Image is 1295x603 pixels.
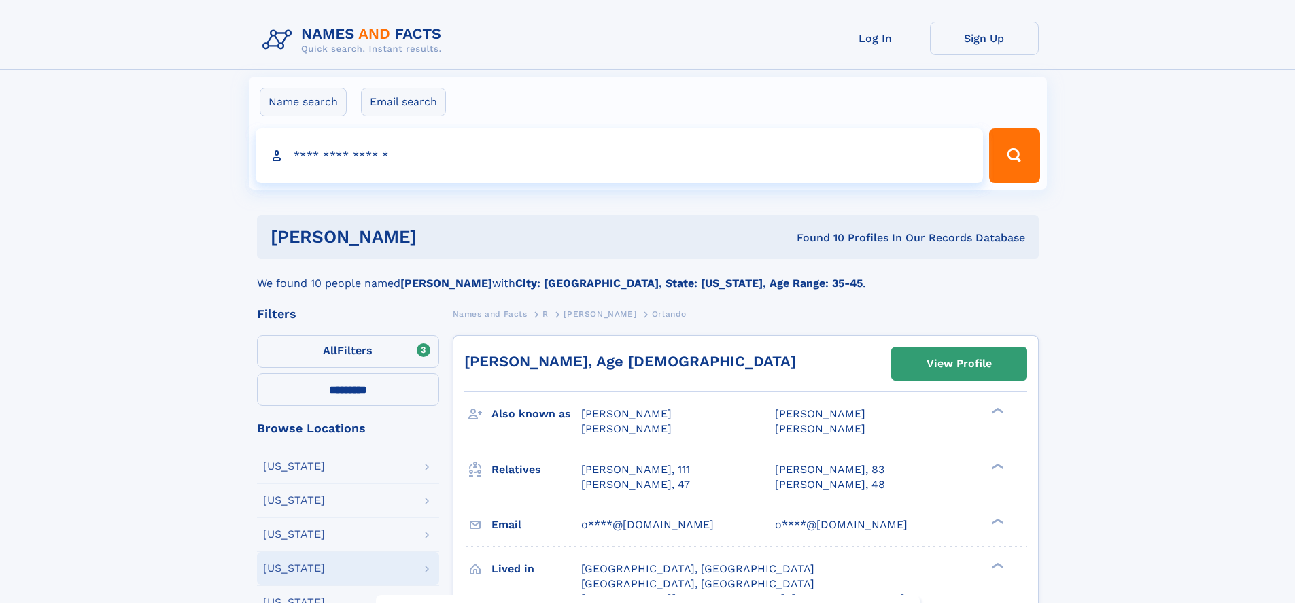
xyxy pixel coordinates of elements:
[257,22,453,58] img: Logo Names and Facts
[491,513,581,536] h3: Email
[581,562,814,575] span: [GEOGRAPHIC_DATA], [GEOGRAPHIC_DATA]
[581,462,690,477] a: [PERSON_NAME], 111
[775,477,885,492] a: [PERSON_NAME], 48
[263,529,325,540] div: [US_STATE]
[775,407,865,420] span: [PERSON_NAME]
[263,563,325,574] div: [US_STATE]
[361,88,446,116] label: Email search
[542,305,549,322] a: R
[271,228,607,245] h1: [PERSON_NAME]
[263,461,325,472] div: [US_STATE]
[257,335,439,368] label: Filters
[892,347,1026,380] a: View Profile
[606,230,1025,245] div: Found 10 Profiles In Our Records Database
[257,422,439,434] div: Browse Locations
[542,309,549,319] span: R
[988,407,1005,415] div: ❯
[323,344,337,357] span: All
[491,402,581,426] h3: Also known as
[453,305,528,322] a: Names and Facts
[400,277,492,290] b: [PERSON_NAME]
[491,458,581,481] h3: Relatives
[652,309,687,319] span: Orlando
[564,309,636,319] span: [PERSON_NAME]
[256,128,984,183] input: search input
[581,477,690,492] a: [PERSON_NAME], 47
[581,577,814,590] span: [GEOGRAPHIC_DATA], [GEOGRAPHIC_DATA]
[464,353,796,370] a: [PERSON_NAME], Age [DEMOGRAPHIC_DATA]
[988,462,1005,470] div: ❯
[930,22,1039,55] a: Sign Up
[988,517,1005,526] div: ❯
[257,308,439,320] div: Filters
[927,348,992,379] div: View Profile
[821,22,930,55] a: Log In
[257,259,1039,292] div: We found 10 people named with .
[989,128,1039,183] button: Search Button
[564,305,636,322] a: [PERSON_NAME]
[581,407,672,420] span: [PERSON_NAME]
[263,495,325,506] div: [US_STATE]
[515,277,863,290] b: City: [GEOGRAPHIC_DATA], State: [US_STATE], Age Range: 35-45
[491,557,581,581] h3: Lived in
[988,561,1005,570] div: ❯
[775,422,865,435] span: [PERSON_NAME]
[260,88,347,116] label: Name search
[581,422,672,435] span: [PERSON_NAME]
[775,462,884,477] a: [PERSON_NAME], 83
